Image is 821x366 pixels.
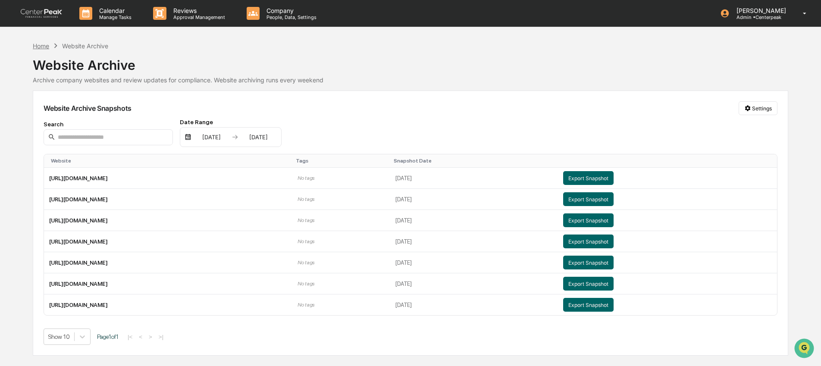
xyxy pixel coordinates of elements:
[125,333,135,340] button: |<
[44,168,292,189] td: [URL][DOMAIN_NAME]
[185,134,191,141] img: calendar
[17,125,54,134] span: Data Lookup
[391,168,558,189] td: [DATE]
[730,7,790,14] p: [PERSON_NAME]
[44,104,132,113] div: Website Archive Snapshots
[166,14,229,20] p: Approval Management
[563,256,614,269] button: Export Snapshot
[33,42,49,50] div: Home
[563,192,614,206] button: Export Snapshot
[92,7,136,14] p: Calendar
[92,14,136,20] p: Manage Tasks
[29,66,141,75] div: Start new chat
[62,42,108,50] div: Website Archive
[739,101,777,115] button: Settings
[21,9,62,18] img: logo
[5,105,59,121] a: 🖐️Preclearance
[232,134,238,141] img: arrow right
[298,196,314,202] span: No tags
[730,14,790,20] p: Admin • Centerpeak
[71,109,107,117] span: Attestations
[240,134,277,141] div: [DATE]
[563,235,614,248] button: Export Snapshot
[44,121,173,128] div: Search
[296,158,387,164] div: Toggle SortBy
[136,333,145,340] button: <
[391,189,558,210] td: [DATE]
[59,105,110,121] a: 🗄️Attestations
[63,109,69,116] div: 🗄️
[391,210,558,231] td: [DATE]
[391,294,558,315] td: [DATE]
[44,252,292,273] td: [URL][DOMAIN_NAME]
[394,158,555,164] div: Toggle SortBy
[391,252,558,273] td: [DATE]
[298,238,314,244] span: No tags
[44,273,292,294] td: [URL][DOMAIN_NAME]
[9,66,24,81] img: 1746055101610-c473b297-6a78-478c-a979-82029cc54cd1
[147,69,157,79] button: Start new chat
[156,333,166,340] button: >|
[61,146,104,153] a: Powered byPylon
[298,281,314,287] span: No tags
[9,18,157,32] p: How can we help?
[298,175,314,181] span: No tags
[9,109,16,116] div: 🖐️
[565,158,774,164] div: Toggle SortBy
[33,76,788,84] div: Archive company websites and review updates for compliance. Website archiving runs every weekend
[166,7,229,14] p: Reviews
[51,158,289,164] div: Toggle SortBy
[563,213,614,227] button: Export Snapshot
[44,189,292,210] td: [URL][DOMAIN_NAME]
[29,75,109,81] div: We're available if you need us!
[17,109,56,117] span: Preclearance
[563,277,614,291] button: Export Snapshot
[563,298,614,312] button: Export Snapshot
[298,302,314,308] span: No tags
[563,171,614,185] button: Export Snapshot
[391,273,558,294] td: [DATE]
[97,333,119,340] span: Page 1 of 1
[44,210,292,231] td: [URL][DOMAIN_NAME]
[146,333,155,340] button: >
[193,134,230,141] div: [DATE]
[180,119,282,125] div: Date Range
[391,231,558,252] td: [DATE]
[5,122,58,137] a: 🔎Data Lookup
[260,7,321,14] p: Company
[298,217,314,223] span: No tags
[260,14,321,20] p: People, Data, Settings
[33,50,788,73] div: Website Archive
[298,260,314,266] span: No tags
[793,338,817,361] iframe: Open customer support
[86,146,104,153] span: Pylon
[44,231,292,252] td: [URL][DOMAIN_NAME]
[9,126,16,133] div: 🔎
[44,294,292,315] td: [URL][DOMAIN_NAME]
